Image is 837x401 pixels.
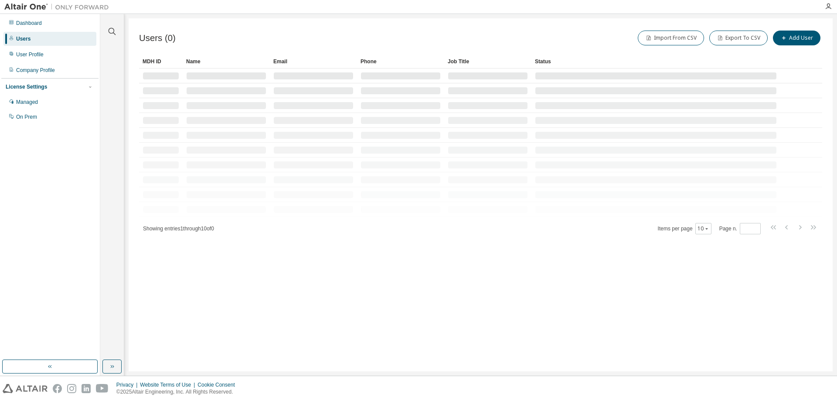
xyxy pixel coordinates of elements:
[535,55,777,69] div: Status
[448,55,528,69] div: Job Title
[96,384,109,393] img: youtube.svg
[658,223,711,234] span: Items per page
[16,113,37,120] div: On Prem
[186,55,266,69] div: Name
[116,381,140,388] div: Privacy
[67,384,76,393] img: instagram.svg
[53,384,62,393] img: facebook.svg
[709,31,768,45] button: Export To CSV
[143,226,214,232] span: Showing entries 1 through 10 of 0
[773,31,820,45] button: Add User
[697,225,709,232] button: 10
[16,35,31,42] div: Users
[273,55,354,69] div: Email
[4,3,113,11] img: Altair One
[719,223,761,234] span: Page n.
[16,99,38,106] div: Managed
[638,31,704,45] button: Import From CSV
[140,381,197,388] div: Website Terms of Use
[6,83,47,90] div: License Settings
[139,33,176,43] span: Users (0)
[3,384,48,393] img: altair_logo.svg
[197,381,240,388] div: Cookie Consent
[143,55,179,69] div: MDH ID
[82,384,91,393] img: linkedin.svg
[361,55,441,69] div: Phone
[16,51,44,58] div: User Profile
[16,67,55,74] div: Company Profile
[16,20,42,27] div: Dashboard
[116,388,240,396] p: © 2025 Altair Engineering, Inc. All Rights Reserved.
